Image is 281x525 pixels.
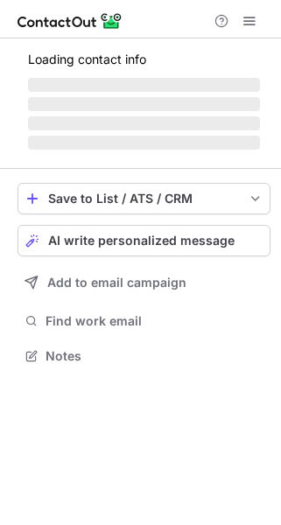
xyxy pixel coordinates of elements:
button: Add to email campaign [18,267,270,298]
span: ‌ [28,78,260,92]
p: Loading contact info [28,52,260,66]
button: save-profile-one-click [18,183,270,214]
span: ‌ [28,116,260,130]
span: Add to email campaign [47,276,186,290]
button: Find work email [18,309,270,333]
button: Notes [18,344,270,368]
button: AI write personalized message [18,225,270,256]
span: ‌ [28,136,260,150]
img: ContactOut v5.3.10 [18,10,123,31]
span: AI write personalized message [48,234,235,248]
div: Save to List / ATS / CRM [48,192,240,206]
span: Find work email [46,313,263,329]
span: Notes [46,348,263,364]
span: ‌ [28,97,260,111]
